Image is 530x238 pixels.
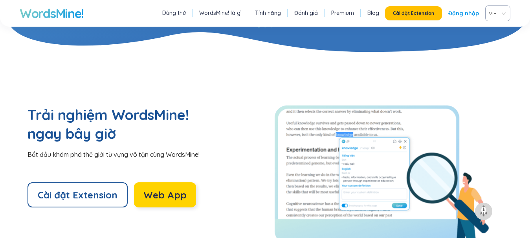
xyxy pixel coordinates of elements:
[38,189,117,201] span: Cài đặt Extension
[28,105,196,143] h2: Trải nghiệm WordsMine! ngay bây giờ
[199,9,242,17] a: WordsMine! là gì
[255,9,281,17] a: Tính năng
[367,9,379,17] a: Blog
[294,9,318,17] a: Đánh giá
[162,9,186,17] a: Dùng thử
[134,182,196,207] button: Web App
[143,189,187,201] span: Web App
[20,5,84,21] a: WordsMine!
[489,7,504,19] span: VIE
[448,6,479,20] a: Đăng nhập
[393,10,434,16] span: Cài đặt Extension
[385,6,442,20] button: Cài đặt Extension
[477,205,490,218] img: to top
[28,182,128,207] button: Cài đặt Extension
[331,9,354,17] a: Premium
[28,150,265,159] div: Bắt đầu khám phá thế giới từ vựng vô tận cùng WordsMine!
